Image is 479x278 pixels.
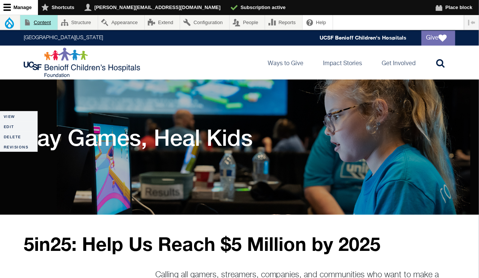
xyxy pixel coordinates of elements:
a: Impact Stories [317,46,368,79]
a: People [230,15,265,30]
a: Configuration [180,15,229,30]
a: Give [421,31,455,46]
h1: Play Games, Heal Kids [17,124,253,151]
a: [GEOGRAPHIC_DATA][US_STATE] [24,35,103,41]
a: Help [303,15,333,30]
button: Vertical orientation [464,15,479,30]
a: Reports [265,15,302,30]
a: Ways to Give [262,46,309,79]
a: Structure [58,15,98,30]
a: Get Involved [376,46,421,79]
a: Extend [145,15,180,30]
a: UCSF Benioff Children's Hospitals [320,35,406,41]
img: Logo for UCSF Benioff Children's Hospitals Foundation [24,47,142,78]
a: Content [20,15,58,30]
a: Appearance [98,15,144,30]
strong: 5in25: Help Us Reach $5 Million by 2025 [24,232,380,255]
